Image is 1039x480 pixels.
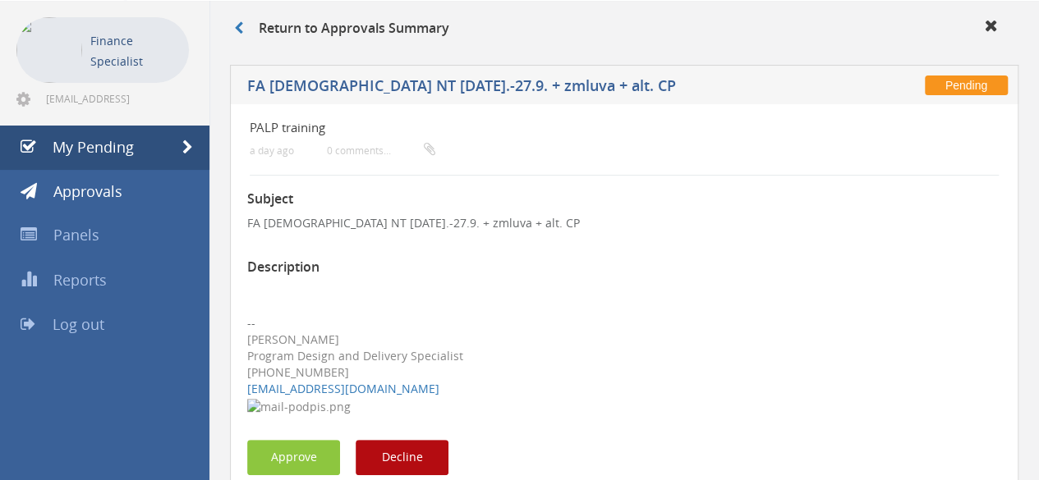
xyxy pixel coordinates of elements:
small: a day ago [250,144,294,157]
span: Panels [53,225,99,245]
span: Pending [925,75,1008,95]
span: Approvals [53,181,122,201]
p: FA [DEMOGRAPHIC_DATA] NT [DATE].-27.9. + zmluva + alt. CP [247,215,1001,231]
img: mail-podpis.png [247,399,351,415]
h3: Subject [247,192,1001,207]
span: Log out [53,314,104,334]
button: Approve [247,440,340,475]
p: Finance Specialist [90,30,181,71]
h5: FA [DEMOGRAPHIC_DATA] NT [DATE].-27.9. + zmluva + alt. CP [247,78,702,98]
h3: Description [247,260,1001,275]
div: Program Design and Delivery Specialist [247,348,1001,364]
a: [EMAIL_ADDRESS][DOMAIN_NAME] [247,381,439,396]
h3: Return to Approvals Summary [234,21,449,36]
span: [EMAIL_ADDRESS][DOMAIN_NAME] [46,92,186,105]
button: Decline [356,440,448,475]
small: 0 comments... [327,144,435,157]
h4: PALP training [250,121,874,135]
div: [PHONE_NUMBER] [247,364,1001,381]
span: My Pending [53,137,134,157]
span: Reports [53,270,107,290]
div: [PERSON_NAME] [247,331,1001,348]
span: -- [247,315,255,331]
